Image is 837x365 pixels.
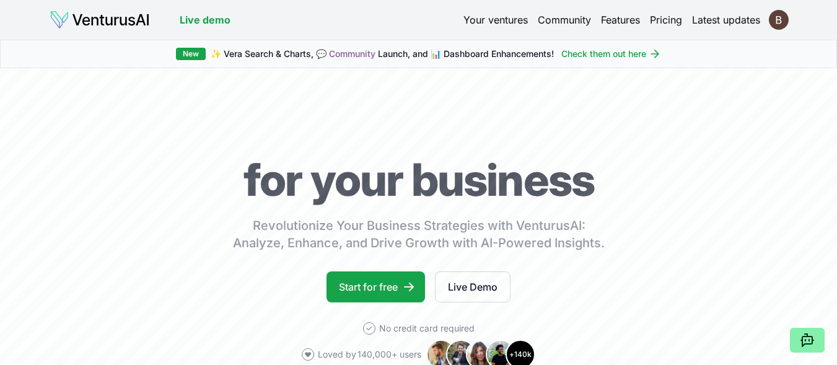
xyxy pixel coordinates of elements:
a: Community [329,48,375,59]
a: Your ventures [463,12,528,27]
a: Start for free [326,271,425,302]
div: New [176,48,206,60]
span: ✨ Vera Search & Charts, 💬 Launch, and 📊 Dashboard Enhancements! [211,48,554,60]
img: logo [50,10,150,30]
a: Community [538,12,591,27]
a: Pricing [650,12,682,27]
a: Features [601,12,640,27]
a: Live demo [180,12,230,27]
a: Live Demo [435,271,511,302]
img: ACg8ocJft3wruE2Md6CEY_k-z3h6nVI_Kf-rNsI1LgVGumgZRGYytw=s96-c [769,10,789,30]
a: Latest updates [692,12,760,27]
a: Check them out here [561,48,661,60]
